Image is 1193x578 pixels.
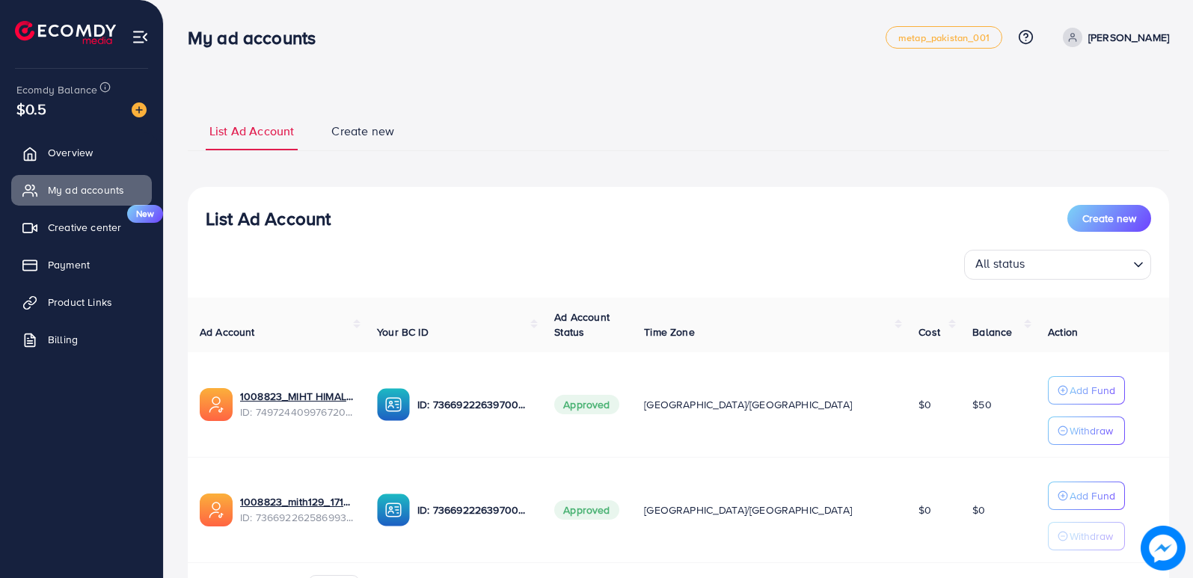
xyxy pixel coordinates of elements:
[886,26,1002,49] a: metap_pakistan_001
[972,252,1028,276] span: All status
[48,295,112,310] span: Product Links
[240,494,353,509] a: 1008823_mith129_1715245360781
[240,510,353,525] span: ID: 7366922625869938704
[417,396,530,413] p: ID: 7366922263970054161
[972,325,1012,339] span: Balance
[48,182,124,197] span: My ad accounts
[188,27,328,49] h3: My ad accounts
[48,145,93,160] span: Overview
[240,389,353,404] a: 1008823_MIHT HIMALAYAN SHILAJIT_1745588171388
[1030,253,1127,276] input: Search for option
[240,389,353,419] div: <span class='underline'>1008823_MIHT HIMALAYAN SHILAJIT_1745588171388</span></br>7497244099767205904
[377,325,429,339] span: Your BC ID
[127,205,163,223] span: New
[918,502,931,517] span: $0
[644,325,694,339] span: Time Zone
[972,397,991,412] span: $50
[1070,527,1113,545] p: Withdraw
[1082,211,1136,226] span: Create new
[1070,422,1113,440] p: Withdraw
[11,175,152,205] a: My ad accounts
[240,405,353,419] span: ID: 7497244099767205904
[209,123,294,140] span: List Ad Account
[11,212,152,242] a: Creative centerNew
[1048,416,1125,445] button: Withdraw
[1070,487,1115,505] p: Add Fund
[200,388,233,421] img: ic-ads-acc.e4c84228.svg
[964,250,1151,280] div: Search for option
[240,494,353,525] div: <span class='underline'>1008823_mith129_1715245360781</span></br>7366922625869938704
[48,220,121,235] span: Creative center
[16,98,47,120] span: $0.5
[1048,325,1078,339] span: Action
[377,494,410,526] img: ic-ba-acc.ded83a64.svg
[554,310,610,339] span: Ad Account Status
[16,82,97,97] span: Ecomdy Balance
[48,257,90,272] span: Payment
[1048,482,1125,510] button: Add Fund
[898,33,990,43] span: metap_pakistan_001
[1057,28,1169,47] a: [PERSON_NAME]
[554,500,619,520] span: Approved
[1067,205,1151,232] button: Create new
[1048,376,1125,405] button: Add Fund
[132,102,147,117] img: image
[377,388,410,421] img: ic-ba-acc.ded83a64.svg
[132,28,149,46] img: menu
[48,332,78,347] span: Billing
[206,208,331,230] h3: List Ad Account
[918,397,931,412] span: $0
[11,325,152,354] a: Billing
[200,494,233,526] img: ic-ads-acc.e4c84228.svg
[11,250,152,280] a: Payment
[644,502,852,517] span: [GEOGRAPHIC_DATA]/[GEOGRAPHIC_DATA]
[11,138,152,167] a: Overview
[972,502,985,517] span: $0
[1048,522,1125,550] button: Withdraw
[554,395,619,414] span: Approved
[331,123,394,140] span: Create new
[15,21,116,44] img: logo
[644,397,852,412] span: [GEOGRAPHIC_DATA]/[GEOGRAPHIC_DATA]
[417,501,530,519] p: ID: 7366922263970054161
[1141,526,1186,571] img: image
[1070,381,1115,399] p: Add Fund
[11,287,152,317] a: Product Links
[918,325,940,339] span: Cost
[200,325,255,339] span: Ad Account
[1088,28,1169,46] p: [PERSON_NAME]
